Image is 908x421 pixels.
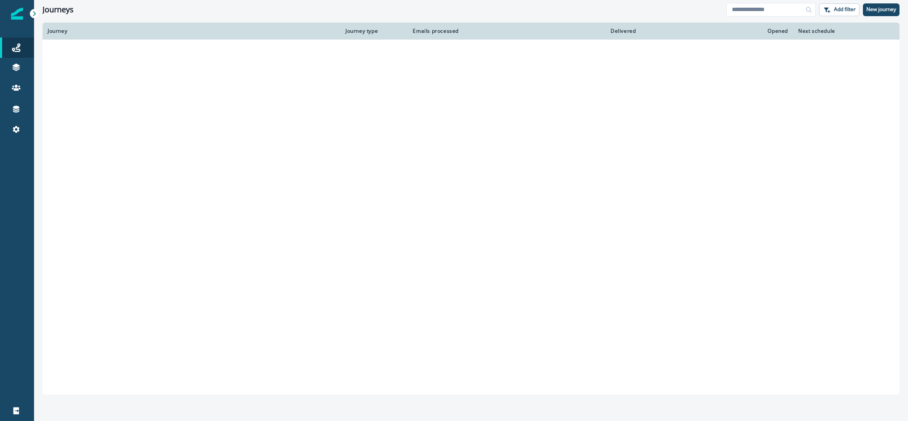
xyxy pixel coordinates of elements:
[11,8,23,20] img: Inflection
[798,28,873,34] div: Next schedule
[866,6,896,12] p: New journey
[646,28,788,34] div: Opened
[863,3,899,16] button: New journey
[409,28,459,34] div: Emails processed
[43,5,74,14] h1: Journeys
[834,6,856,12] p: Add filter
[345,28,399,34] div: Journey type
[48,28,335,34] div: Journey
[819,3,859,16] button: Add filter
[469,28,636,34] div: Delivered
